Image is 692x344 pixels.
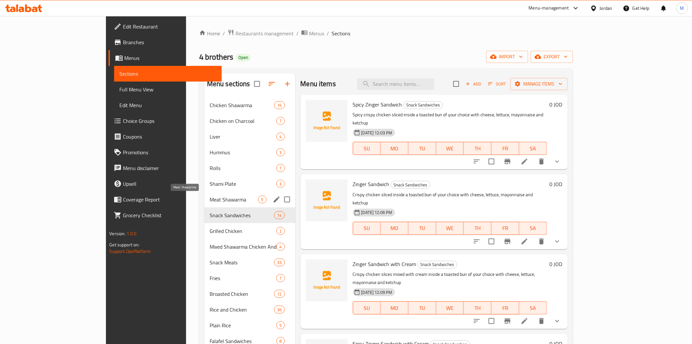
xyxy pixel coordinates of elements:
[124,54,216,62] span: Menus
[353,222,381,235] button: SU
[494,144,517,153] span: FR
[204,302,295,317] div: Rice and Chicken36
[485,235,498,248] span: Select to update
[408,222,436,235] button: TU
[494,303,517,313] span: FR
[408,301,436,315] button: TU
[519,301,547,315] button: SA
[439,223,461,233] span: WE
[204,286,295,302] div: Broasted Chicken12
[309,29,324,37] span: Menus
[521,158,528,165] a: Edit menu item
[109,160,221,176] a: Menu disclaimer
[274,101,285,109] div: items
[119,86,216,93] span: Full Menu View
[236,55,251,60] span: Open
[487,79,508,89] button: Sort
[276,243,285,251] div: items
[235,29,294,37] span: Restaurants management
[276,321,285,329] div: items
[436,301,464,315] button: WE
[359,289,395,296] span: [DATE] 12:09 PM
[519,142,547,155] button: SA
[522,223,545,233] span: SA
[204,270,295,286] div: Fries7
[114,82,221,97] a: Full Menu View
[277,165,284,171] span: 7
[123,196,216,203] span: Coverage Report
[383,303,406,313] span: MO
[210,133,277,141] div: Liver
[391,181,430,189] span: Snack Sandwiches
[210,321,277,329] span: Plain Rice
[274,306,285,314] div: items
[488,80,506,88] span: Sort
[276,274,285,282] div: items
[274,211,285,219] div: items
[549,154,565,169] button: show more
[109,192,221,207] a: Coverage Report
[550,100,562,109] h6: 0 JOD
[301,29,324,38] a: Menus
[418,261,457,269] div: Snack Sandwiches
[210,117,277,125] span: Chicken on Charcoal
[204,97,295,113] div: Chicken Shawarma16
[210,148,277,156] span: Hummus
[204,239,295,255] div: Mixed Shawarma Chicken And Meat Shawarma Pieces4
[276,180,285,188] div: items
[357,78,434,90] input: search
[553,238,561,245] svg: Show Choices
[274,291,284,297] span: 12
[359,209,395,216] span: [DATE] 12:06 PM
[127,229,137,238] span: 1.0.0
[383,223,406,233] span: MO
[204,255,295,270] div: Snack Meals33
[436,142,464,155] button: WE
[210,290,274,298] div: Broasted Chicken
[492,53,523,61] span: import
[123,148,216,156] span: Promotions
[381,222,408,235] button: MO
[536,53,568,61] span: export
[353,301,381,315] button: SU
[353,191,547,207] p: Crispy chicken sliced inside a toasted bun of your choice with cheese, lettuce, mayonnaise and ke...
[550,259,562,269] h6: 0 JOD
[109,247,151,256] a: Support.OpsPlatform
[210,243,277,251] span: Mixed Shawarma Chicken And Meat Shawarma Pieces
[264,76,280,92] span: Sort sections
[199,29,573,38] nav: breadcrumb
[277,181,284,187] span: 3
[353,111,547,127] p: Spicy crispy chicken sliced inside a toasted bun of your choice with cheese, lettuce, mayonnaise ...
[549,313,565,329] button: show more
[199,49,233,64] span: 4 brothers
[258,196,266,203] div: items
[521,238,528,245] a: Edit menu item
[123,164,216,172] span: Menu disclaimer
[529,4,569,12] div: Menu-management
[356,223,378,233] span: SU
[469,313,485,329] button: sort-choices
[109,207,221,223] a: Grocery Checklist
[466,144,489,153] span: TH
[306,180,348,221] img: Zinger Sandwich
[439,303,461,313] span: WE
[484,79,510,89] span: Sort items
[553,317,561,325] svg: Show Choices
[210,274,277,282] div: Fries
[383,144,406,153] span: MO
[114,97,221,113] a: Edit Menu
[353,270,547,287] p: Crispy chicken slices mixed with cream inside a toasted bun of your choice with cheese, lettuce, ...
[210,211,274,219] span: Snack Sandwiches
[494,223,517,233] span: FR
[204,223,295,239] div: Grilled Chicken2
[277,244,284,250] span: 4
[210,306,274,314] span: Rice and Chicken
[327,29,329,37] li: /
[123,23,216,30] span: Edit Restaurant
[204,192,295,207] div: Meat Shawarma5edit
[109,19,221,34] a: Edit Restaurant
[549,234,565,249] button: show more
[353,100,402,109] span: Spicy Zinger Sandwich
[236,54,251,62] div: Open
